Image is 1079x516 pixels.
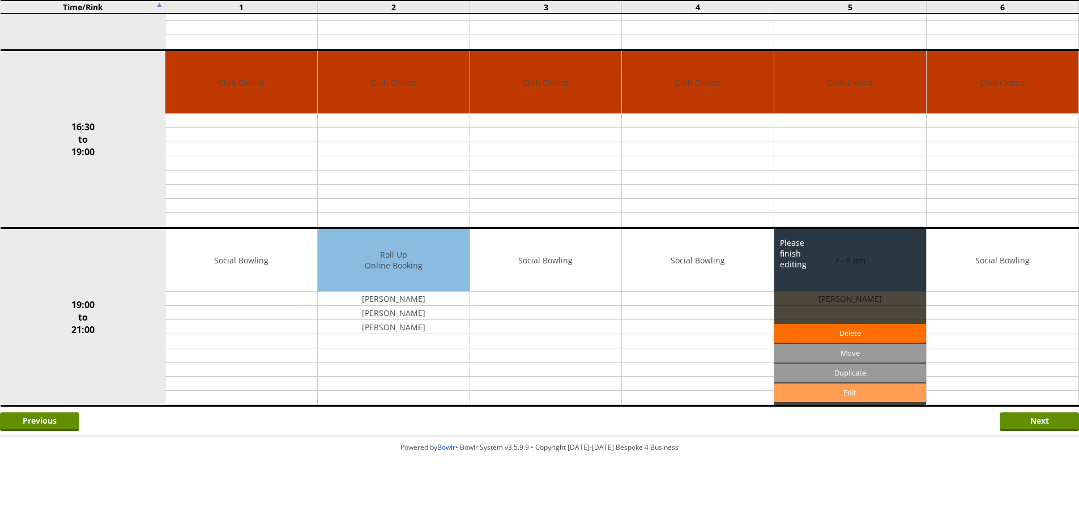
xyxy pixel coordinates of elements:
td: Club Closed [774,51,926,114]
p: Please finish editing [774,232,926,275]
td: 2 [317,1,470,14]
td: [PERSON_NAME] [318,306,470,320]
a: Delete [774,324,926,343]
td: 19:00 to 21:00 [1,228,165,406]
span: Powered by • Bowlr System v3.5.9.9 • Copyright [DATE]-[DATE] Bespoke 4 Business [400,442,679,452]
a: Bowlr [437,442,455,452]
td: Social Bowling [470,229,622,292]
td: 3 [470,1,622,14]
a: Edit [774,383,926,402]
td: Social Bowling [165,229,317,292]
td: 5 [774,1,927,14]
input: Duplicate [774,364,926,382]
td: Club Closed [318,51,470,114]
td: Social Bowling [622,229,774,292]
td: Time/Rink [1,1,165,14]
input: Next [1000,412,1079,431]
td: Social Bowling [927,229,1078,292]
td: Roll Up Online Booking [318,229,470,292]
td: 4 [622,1,774,14]
td: 6 [926,1,1078,14]
td: [PERSON_NAME] [318,292,470,306]
input: Move [774,344,926,363]
td: 1 [165,1,318,14]
td: Club Closed [470,51,622,114]
td: 16:30 to 19:00 [1,50,165,228]
td: [PERSON_NAME] [318,320,470,334]
td: Club Closed [165,51,317,114]
td: Club Closed [927,51,1078,114]
td: Club Closed [622,51,774,114]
